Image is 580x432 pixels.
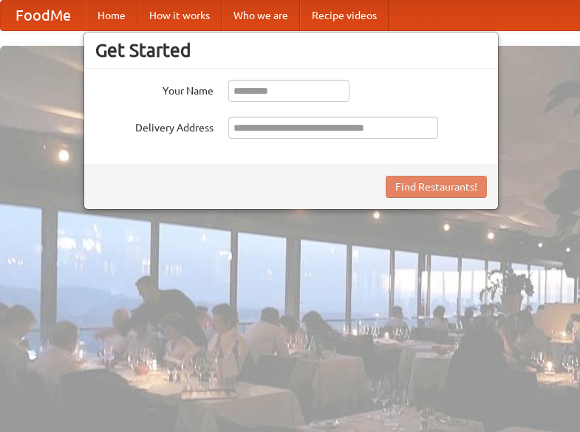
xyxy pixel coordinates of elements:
[95,117,214,135] label: Delivery Address
[386,176,487,198] button: Find Restaurants!
[300,1,389,30] a: Recipe videos
[95,80,214,98] label: Your Name
[137,1,222,30] a: How it works
[86,1,137,30] a: Home
[222,1,300,30] a: Who we are
[1,1,86,30] a: FoodMe
[95,39,487,61] h3: Get Started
